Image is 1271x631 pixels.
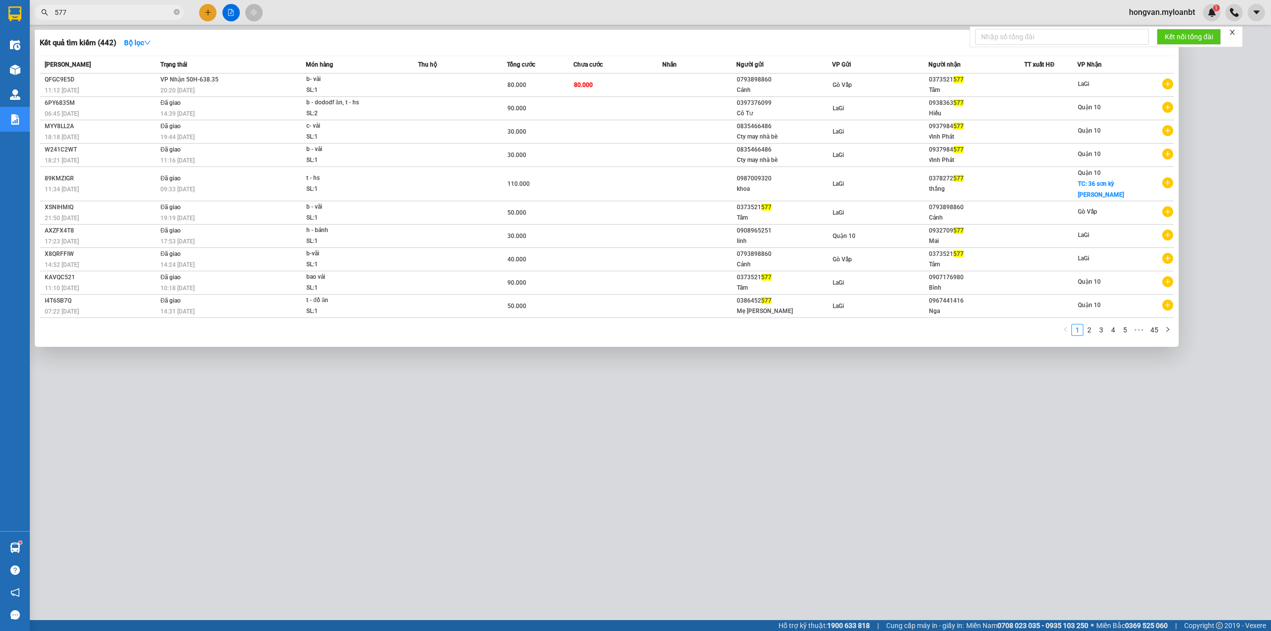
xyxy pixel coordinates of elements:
div: SL: 2 [306,108,381,119]
a: 45 [1147,324,1161,335]
div: bao vải [306,272,381,283]
span: plus-circle [1162,276,1173,287]
span: ••• [1131,324,1147,336]
div: t - đồ ăn [306,295,381,306]
li: 5 [1119,324,1131,336]
div: vĩnh Phát [929,132,1024,142]
span: 90.000 [507,279,526,286]
span: plus-circle [1162,149,1173,159]
li: Next 5 Pages [1131,324,1147,336]
div: b-vãi [306,248,381,259]
div: I4T6SB7Q [45,296,157,306]
li: Previous Page [1059,324,1071,336]
div: Tâm [737,283,832,293]
div: 0386452 [737,296,832,306]
span: 14:31 [DATE] [160,308,195,315]
span: Quận 10 [1078,278,1101,285]
div: SL: 1 [306,85,381,96]
span: Đã giao [160,99,181,106]
span: Người nhận [928,61,961,68]
div: X8QRFFIW [45,249,157,259]
span: plus-circle [1162,206,1173,217]
span: plus-circle [1162,177,1173,188]
img: solution-icon [10,114,20,125]
div: 6PY6835M [45,98,157,108]
span: 17:53 [DATE] [160,238,195,245]
span: plus-circle [1162,125,1173,136]
div: Cảnh [737,85,832,95]
span: VP Nhận 50H-638.35 [160,76,218,83]
span: down [144,39,151,46]
img: logo-vxr [8,6,21,21]
div: 0373521 [737,202,832,213]
span: Đã giao [160,274,181,281]
span: 11:34 [DATE] [45,186,79,193]
span: LaGi [833,209,844,216]
div: SL: 1 [306,306,381,317]
div: Cảnh [737,259,832,270]
span: plus-circle [1162,102,1173,113]
span: 50.000 [507,209,526,216]
div: 0967441416 [929,296,1024,306]
span: 19:19 [DATE] [160,215,195,222]
div: W241C2WT [45,145,157,155]
span: plus-circle [1162,230,1173,240]
div: 89KMZIGR [45,173,157,184]
span: plus-circle [1162,300,1173,311]
span: 110.000 [507,180,530,187]
span: 11:12 [DATE] [45,87,79,94]
div: SL: 1 [306,155,381,166]
span: close [1229,29,1236,36]
span: Quận 10 [833,233,855,239]
button: right [1162,324,1174,336]
span: Gò Vấp [833,81,852,88]
div: Tâm [929,85,1024,95]
span: Đã giao [160,250,181,257]
div: Nga [929,306,1024,316]
span: Đã giao [160,297,181,304]
span: VP Nhận [1077,61,1102,68]
span: 577 [761,274,772,281]
div: QFGC9E5D [45,75,157,85]
span: 577 [953,175,964,182]
div: Hiếu [929,108,1024,119]
div: 0373521 [929,249,1024,259]
span: Người gửi [736,61,764,68]
div: 0793898860 [737,75,832,85]
span: Gò Vấp [833,256,852,263]
span: 577 [953,99,964,106]
span: LaGi [1078,80,1089,87]
span: close-circle [174,9,180,15]
li: 45 [1147,324,1162,336]
h3: Kết quả tìm kiếm ( 442 ) [40,38,116,48]
span: plus-circle [1162,253,1173,264]
span: right [1165,326,1171,332]
span: 20:20 [DATE] [160,87,195,94]
span: 30.000 [507,128,526,135]
span: Trạng thái [160,61,187,68]
span: Nhãn [662,61,677,68]
span: 577 [953,250,964,257]
span: TT xuất HĐ [1024,61,1055,68]
button: Bộ lọcdown [116,35,159,51]
div: MYY8LL2A [45,121,157,132]
div: SL: 1 [306,259,381,270]
span: Đã giao [160,175,181,182]
div: SL: 1 [306,213,381,224]
span: Kết nối tổng đài [1165,31,1213,42]
img: warehouse-icon [10,65,20,75]
span: close-circle [174,8,180,17]
span: 577 [761,204,772,211]
span: Quận 10 [1078,169,1101,176]
span: notification [10,588,20,597]
li: 4 [1107,324,1119,336]
span: Tổng cước [507,61,535,68]
span: Món hàng [306,61,333,68]
span: question-circle [10,565,20,575]
div: 0938363 [929,98,1024,108]
span: search [41,9,48,16]
span: Thu hộ [418,61,437,68]
a: 4 [1108,324,1119,335]
span: Đã giao [160,146,181,153]
span: 30.000 [507,233,526,239]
